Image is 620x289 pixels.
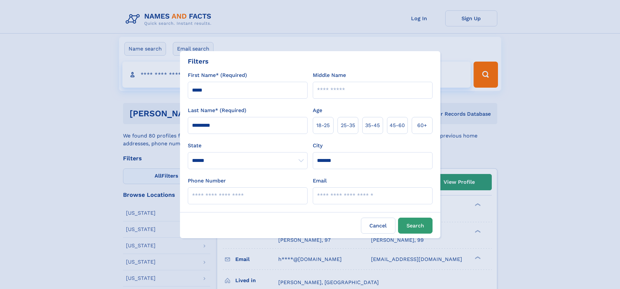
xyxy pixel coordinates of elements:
label: Cancel [361,218,395,234]
span: 18‑25 [316,122,330,129]
span: 25‑35 [341,122,355,129]
label: First Name* (Required) [188,71,247,79]
span: 35‑45 [365,122,380,129]
div: Filters [188,56,209,66]
label: Age [313,107,322,114]
span: 45‑60 [390,122,405,129]
label: Phone Number [188,177,226,185]
label: Last Name* (Required) [188,107,246,114]
label: City [313,142,323,150]
span: 60+ [417,122,427,129]
label: State [188,142,308,150]
label: Middle Name [313,71,346,79]
label: Email [313,177,327,185]
button: Search [398,218,433,234]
